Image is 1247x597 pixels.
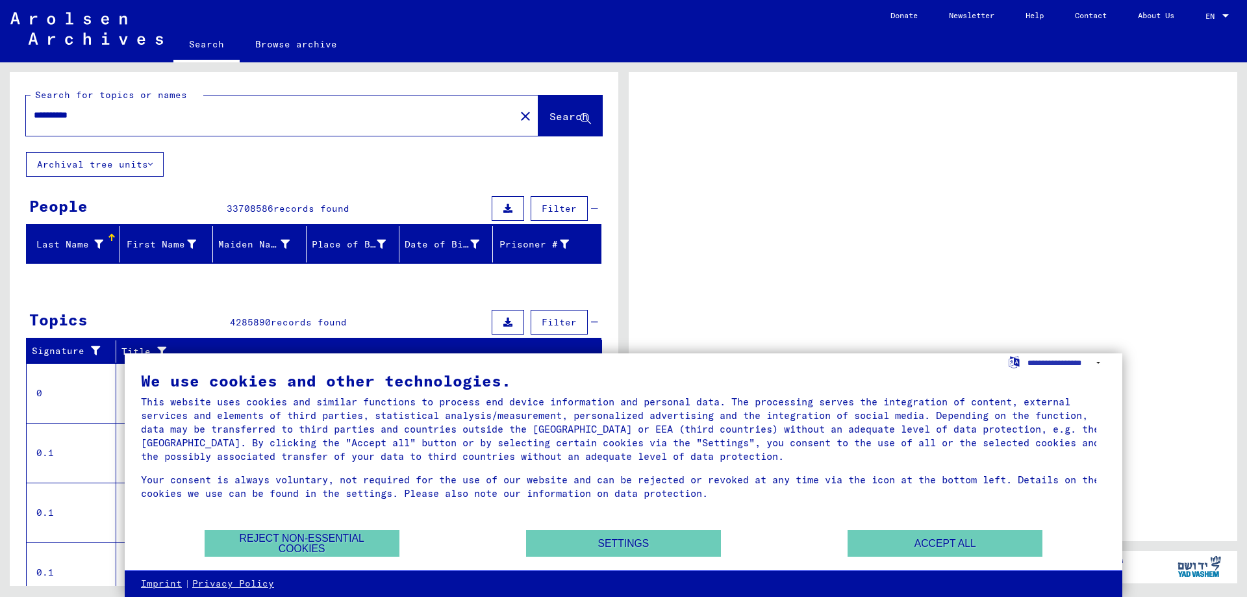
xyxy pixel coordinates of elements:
button: Accept all [848,530,1042,557]
a: Browse archive [240,29,353,60]
button: Reject non-essential cookies [205,530,399,557]
div: Prisoner # [498,238,570,251]
mat-header-cell: Place of Birth [307,226,400,262]
button: Clear [512,103,538,129]
div: Last Name [32,234,120,255]
div: Place of Birth [312,234,403,255]
img: Arolsen_neg.svg [10,12,163,45]
td: 0.1 [27,483,116,542]
div: We use cookies and other technologies. [141,373,1106,388]
mat-header-cell: Prisoner # [493,226,601,262]
span: 4285890 [230,316,271,328]
img: yv_logo.png [1175,550,1224,583]
span: records found [271,316,347,328]
div: Signature [32,341,119,362]
button: Filter [531,196,588,221]
mat-icon: close [518,108,533,124]
span: records found [273,203,349,214]
button: Archival tree units [26,152,164,177]
div: Maiden Name [218,234,306,255]
a: Search [173,29,240,62]
span: Filter [542,203,577,214]
mat-header-cell: Maiden Name [213,226,307,262]
td: 0 [27,363,116,423]
mat-label: Search for topics or names [35,89,187,101]
span: EN [1205,12,1220,21]
a: Privacy Policy [192,578,274,591]
div: Maiden Name [218,238,290,251]
button: Settings [526,530,721,557]
td: 0.1 [27,423,116,483]
div: Signature [32,344,106,358]
mat-header-cell: Last Name [27,226,120,262]
span: 33708586 [227,203,273,214]
div: Topics [29,308,88,331]
div: Date of Birth [405,234,496,255]
div: First Name [125,234,213,255]
div: Your consent is always voluntary, not required for the use of our website and can be rejected or ... [141,473,1106,500]
span: Filter [542,316,577,328]
div: Place of Birth [312,238,386,251]
div: Title [121,345,576,359]
div: Date of Birth [405,238,479,251]
button: Search [538,95,602,136]
a: Imprint [141,578,182,591]
div: People [29,194,88,218]
div: Title [121,341,589,362]
span: Search [549,110,588,123]
mat-header-cell: First Name [120,226,214,262]
button: Filter [531,310,588,335]
mat-header-cell: Date of Birth [399,226,493,262]
div: This website uses cookies and similar functions to process end device information and personal da... [141,395,1106,463]
div: First Name [125,238,197,251]
div: Last Name [32,238,103,251]
div: Prisoner # [498,234,586,255]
